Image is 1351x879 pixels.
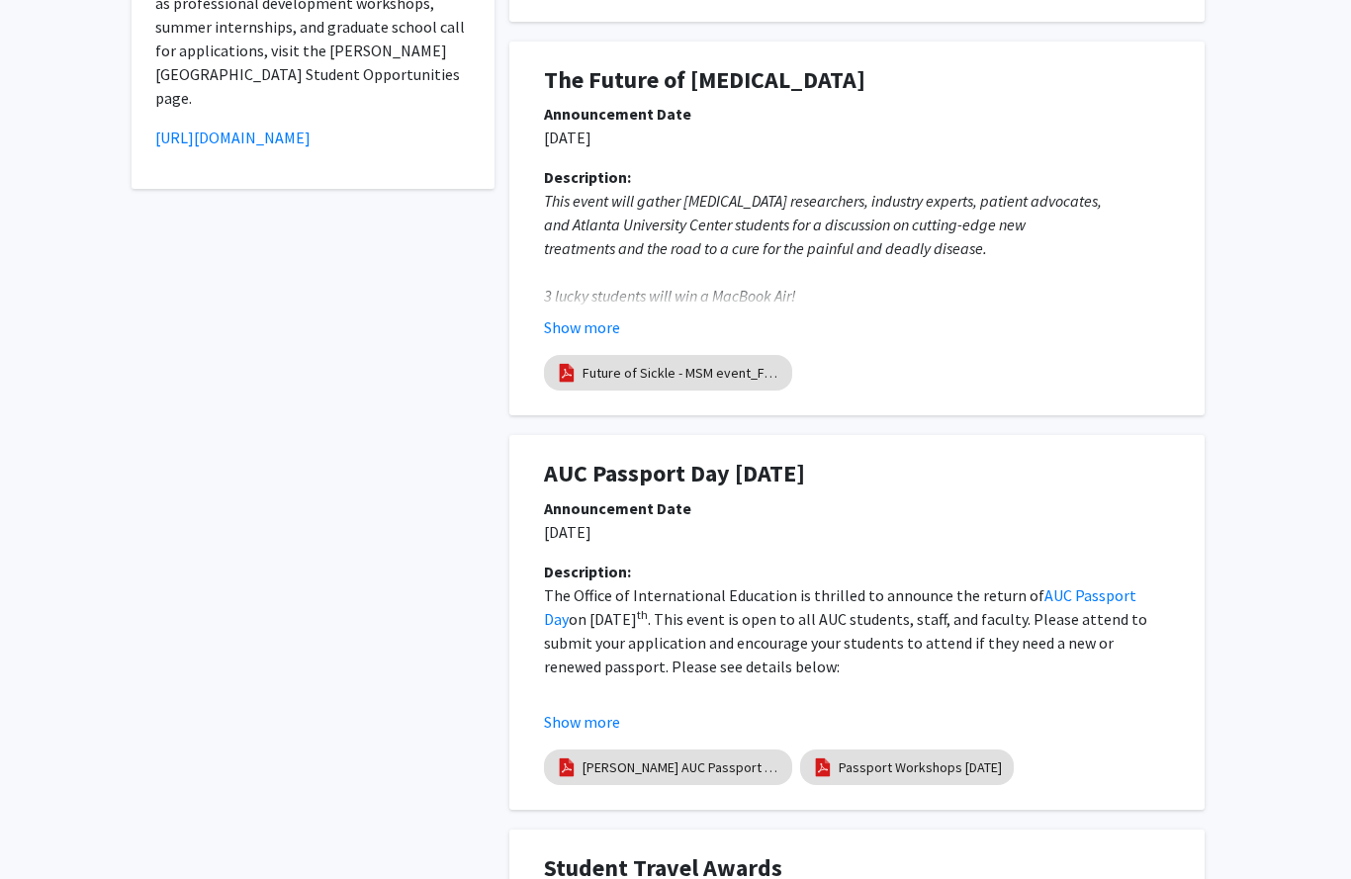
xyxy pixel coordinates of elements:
[544,583,1170,678] p: The Office of International Education is thrilled to announce the return of on [DATE] . This even...
[637,607,648,622] sup: th
[556,756,578,778] img: pdf_icon.png
[544,238,987,258] em: treatments and the road to a cure for the painful and deadly disease.
[544,710,620,734] button: Show more
[155,128,311,147] a: [URL][DOMAIN_NAME]
[544,560,1170,583] div: Description:
[544,496,1170,520] div: Announcement Date
[812,756,834,778] img: pdf_icon.png
[544,286,796,306] em: 3 lucky students will win a MacBook Air!
[544,460,1170,488] h1: AUC Passport Day [DATE]
[544,315,620,339] button: Show more
[839,757,1002,778] a: Passport Workshops [DATE]
[583,363,780,384] a: Future of Sickle - MSM event_Fall 2025
[544,215,1026,234] em: and Atlanta University Center students for a discussion on cutting-edge new
[544,126,1170,149] p: [DATE]
[583,757,780,778] a: [PERSON_NAME] AUC Passport Day Flyer 2024
[544,66,1170,95] h1: The Future of [MEDICAL_DATA]
[544,520,1170,544] p: [DATE]
[556,362,578,384] img: pdf_icon.png
[544,191,1102,211] em: This event will gather [MEDICAL_DATA] researchers, industry experts, patient advocates,
[544,102,1170,126] div: Announcement Date
[15,790,84,864] iframe: Chat
[544,165,1170,189] div: Description:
